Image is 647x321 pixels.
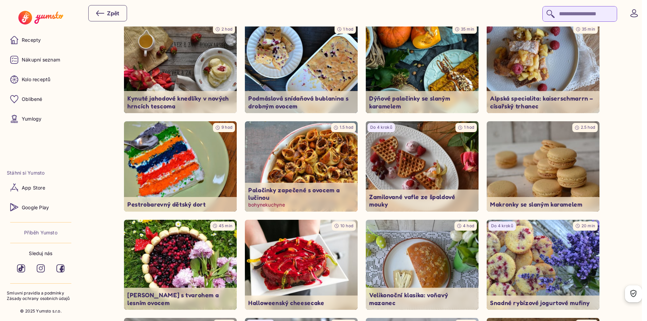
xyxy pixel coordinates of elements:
[248,94,354,110] p: Podmáslová snídaňová bublanina s drobným ovocem
[582,26,595,32] span: 35 min
[219,223,232,228] span: 45 min
[124,121,237,212] a: undefined9 hodPestrobarevný dětský dort
[22,96,42,103] p: Oblíbené
[245,220,358,310] img: undefined
[20,308,61,314] p: © 2025 Yumsto s.r.o.
[340,223,353,228] span: 10 hod
[18,11,63,24] img: Yumsto logo
[242,119,361,214] img: undefined
[464,125,474,130] span: 1 hod
[366,121,479,212] img: undefined
[245,23,358,113] img: undefined
[29,250,52,257] p: Sleduj nás
[343,26,353,32] span: 1 hod
[124,220,237,310] a: undefined45 min[PERSON_NAME] s tvarohem a lesním ovocem
[22,76,51,83] p: Kolo receptů
[127,200,233,208] p: Pestrobarevný dětský dort
[581,223,595,228] span: 20 min
[7,179,75,196] a: App Store
[490,299,596,307] p: Snadné rybízové jogurtové mufiny
[7,199,75,215] a: Google Play
[461,26,474,32] span: 35 min
[88,5,127,21] button: Zpět
[366,220,479,310] a: undefined4 hodVelikonoční klasika: voňavý mazanec
[7,296,75,302] a: Zásady ochrany osobních údajů
[221,125,232,130] span: 9 hod
[366,121,479,212] a: undefinedDo 4 kroků1 hodZamilované vafle ze špaldové mouky
[127,291,233,306] p: [PERSON_NAME] s tvarohem a lesním ovocem
[7,290,75,296] a: Smluvní pravidla a podmínky
[248,186,354,201] p: Palačinky zapečené s ovocem a lučinou
[245,23,358,113] a: undefined1 hodPodmáslová snídaňová bublanina s drobným ovocem
[487,220,599,310] a: undefinedDo 4 kroků20 minSnadné rybízové jogurtové mufiny
[22,115,41,122] p: Yumlogy
[7,32,75,48] a: Recepty
[487,23,599,113] a: undefined35 minAlpská specialita: kaiserschmarrn – císařský trhanec
[7,111,75,127] a: Yumlogy
[490,200,596,208] p: Makronky se slaným karamelem
[245,121,358,212] a: undefined1.5 hodPalačinky zapečené s ovocem a lučinoubohynekuchyne
[124,220,237,310] img: undefined
[248,299,354,307] p: Halloweenský cheesecake
[248,201,354,208] p: bohynekuchyne
[487,23,599,113] img: undefined
[7,170,75,176] li: Stáhni si Yumsto
[490,94,596,110] p: Alpská specialita: kaiserschmarrn – císařský trhanec
[463,223,474,228] span: 4 hod
[7,71,75,88] a: Kolo receptů
[22,56,60,63] p: Nákupní seznam
[369,94,475,110] p: Dýňové palačinky se slaným karamelem
[366,23,479,113] img: undefined
[22,204,49,211] p: Google Play
[366,23,479,113] a: undefined35 minDýňové palačinky se slaným karamelem
[96,9,119,17] div: Zpět
[581,125,595,130] span: 2.5 hod
[24,229,57,236] a: Příběh Yumsto
[22,184,45,191] p: App Store
[221,26,232,32] span: 2 hod
[487,121,599,212] a: undefined2.5 hodMakronky se slaným karamelem
[487,220,599,310] img: undefined
[487,121,599,212] img: undefined
[7,52,75,68] a: Nákupní seznam
[369,291,475,306] p: Velikonoční klasika: voňavý mazanec
[369,193,475,208] p: Zamilované vafle ze špaldové mouky
[124,23,237,113] img: undefined
[124,23,237,113] a: undefined2 hodKynuté jahodové knedlíky v nových hrncích tescoma
[340,125,353,130] span: 1.5 hod
[370,125,392,130] p: Do 4 kroků
[491,223,513,229] p: Do 4 kroků
[22,37,41,43] p: Recepty
[245,220,358,310] a: undefined10 hodHalloweenský cheesecake
[124,121,237,212] img: undefined
[7,91,75,107] a: Oblíbené
[366,220,479,310] img: undefined
[127,94,233,110] p: Kynuté jahodové knedlíky v nových hrncích tescoma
